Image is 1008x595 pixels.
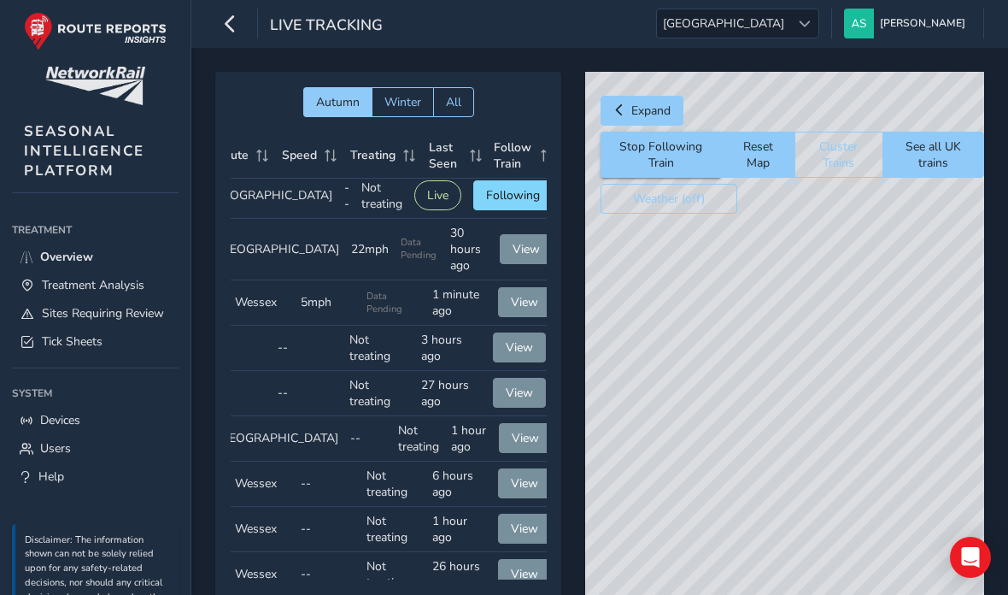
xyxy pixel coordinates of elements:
[12,406,179,434] a: Devices
[12,380,179,406] div: System
[344,416,392,462] td: --
[426,507,492,552] td: 1 hour ago
[343,371,415,416] td: Not treating
[345,219,395,280] td: 22mph
[272,326,343,371] td: --
[473,180,553,210] button: Following
[355,174,408,219] td: Not treating
[498,559,551,589] button: View
[498,287,551,317] button: View
[24,12,167,50] img: rr logo
[721,132,794,178] button: Reset Map
[212,219,345,280] td: [GEOGRAPHIC_DATA]
[844,9,874,38] img: diamond-layout
[12,299,179,327] a: Sites Requiring Review
[446,94,461,110] span: All
[511,566,538,582] span: View
[45,67,145,105] img: customer logo
[601,132,722,178] button: Stop Following Train
[316,94,360,110] span: Autumn
[303,87,372,117] button: Autumn
[494,139,535,172] span: Follow Train
[384,94,421,110] span: Winter
[12,434,179,462] a: Users
[270,15,383,38] span: Live Tracking
[295,280,360,326] td: 5mph
[498,468,551,498] button: View
[40,440,71,457] span: Users
[499,423,552,453] button: View
[12,327,179,356] a: Tick Sheets
[338,174,355,219] td: --
[500,234,553,264] button: View
[513,241,540,257] span: View
[401,236,438,262] span: Data Pending
[844,9,971,38] button: [PERSON_NAME]
[229,462,295,507] td: Wessex
[12,271,179,299] a: Treatment Analysis
[426,462,492,507] td: 6 hours ago
[229,280,295,326] td: Wessex
[882,132,984,178] button: See all UK trains
[40,249,93,265] span: Overview
[295,462,360,507] td: --
[216,147,249,163] span: Route
[950,537,991,578] div: Open Intercom Messenger
[12,243,179,271] a: Overview
[343,326,415,371] td: Not treating
[229,507,295,552] td: Wessex
[498,514,551,544] button: View
[511,521,538,537] span: View
[42,333,103,350] span: Tick Sheets
[433,87,474,117] button: All
[40,412,80,428] span: Devices
[880,9,965,38] span: [PERSON_NAME]
[282,147,317,163] span: Speed
[506,385,533,401] span: View
[414,180,461,210] button: Live
[426,280,492,326] td: 1 minute ago
[444,219,494,280] td: 30 hours ago
[272,371,343,416] td: --
[360,462,426,507] td: Not treating
[42,277,144,293] span: Treatment Analysis
[12,462,179,491] a: Help
[24,121,144,180] span: SEASONAL INTELLIGENCE PLATFORM
[511,475,538,492] span: View
[493,333,546,362] button: View
[493,378,546,408] button: View
[511,294,538,310] span: View
[601,184,737,214] button: Weather (off)
[415,371,487,416] td: 27 hours ago
[657,9,790,38] span: [GEOGRAPHIC_DATA]
[360,507,426,552] td: Not treating
[295,507,360,552] td: --
[392,416,445,462] td: Not treating
[12,217,179,243] div: Treatment
[486,187,540,203] span: Following
[445,416,493,462] td: 1 hour ago
[200,371,272,416] td: Kent
[200,326,272,371] td: Kent
[429,139,464,172] span: Last Seen
[366,290,420,315] span: Data Pending
[211,416,344,462] td: [GEOGRAPHIC_DATA]
[350,147,396,163] span: Treating
[631,103,671,119] span: Expand
[38,468,64,485] span: Help
[794,132,882,178] button: Cluster Trains
[415,326,487,371] td: 3 hours ago
[372,87,433,117] button: Winter
[205,174,338,219] td: [GEOGRAPHIC_DATA]
[601,96,683,126] button: Expand
[506,339,533,356] span: View
[42,305,164,321] span: Sites Requiring Review
[512,430,539,446] span: View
